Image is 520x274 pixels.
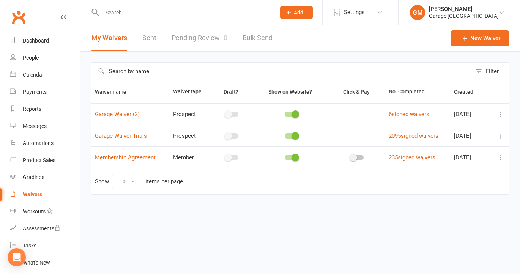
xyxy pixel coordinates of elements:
[10,237,80,254] a: Tasks
[451,146,490,168] td: [DATE]
[170,80,211,103] th: Waiver type
[454,87,482,96] button: Created
[389,132,438,139] a: 2095signed waivers
[23,55,39,61] div: People
[429,13,499,19] div: Garage [GEOGRAPHIC_DATA]
[454,89,482,95] span: Created
[142,25,156,51] a: Sent
[10,220,80,237] a: Assessments
[170,125,211,146] td: Prospect
[95,111,140,118] a: Garage Waiver (2)
[23,174,44,180] div: Gradings
[95,175,183,188] div: Show
[294,9,303,16] span: Add
[95,154,156,161] a: Membership Agreement
[9,8,28,27] a: Clubworx
[10,254,80,271] a: What's New
[10,135,80,152] a: Automations
[389,154,435,161] a: 235signed waivers
[23,208,46,214] div: Workouts
[10,49,80,66] a: People
[95,87,135,96] button: Waiver name
[389,111,429,118] a: 6signed waivers
[23,123,47,129] div: Messages
[10,186,80,203] a: Waivers
[344,4,365,21] span: Settings
[451,103,490,125] td: [DATE]
[10,118,80,135] a: Messages
[91,25,127,51] button: My Waivers
[23,243,36,249] div: Tasks
[217,87,247,96] button: Draft?
[172,25,227,51] a: Pending Review0
[170,146,211,168] td: Member
[451,30,509,46] a: New Waiver
[471,63,509,80] button: Filter
[170,103,211,125] td: Prospect
[10,152,80,169] a: Product Sales
[451,125,490,146] td: [DATE]
[224,34,227,42] span: 0
[23,140,54,146] div: Automations
[243,25,273,51] a: Bulk Send
[23,72,44,78] div: Calendar
[23,191,42,197] div: Waivers
[145,178,183,185] div: items per page
[10,203,80,220] a: Workouts
[10,66,80,83] a: Calendar
[91,63,471,80] input: Search by name
[486,67,499,76] div: Filter
[224,89,238,95] span: Draft?
[10,32,80,49] a: Dashboard
[268,89,312,95] span: Show on Website?
[336,87,378,96] button: Click & Pay
[100,7,271,18] input: Search...
[23,260,50,266] div: What's New
[385,80,451,103] th: No. Completed
[262,87,320,96] button: Show on Website?
[95,89,135,95] span: Waiver name
[23,225,60,231] div: Assessments
[23,106,41,112] div: Reports
[23,38,49,44] div: Dashboard
[343,89,370,95] span: Click & Pay
[429,6,499,13] div: [PERSON_NAME]
[10,169,80,186] a: Gradings
[10,101,80,118] a: Reports
[410,5,425,20] div: GM
[95,132,147,139] a: Garage Waiver Trials
[10,83,80,101] a: Payments
[23,157,55,163] div: Product Sales
[8,248,26,266] div: Open Intercom Messenger
[23,89,47,95] div: Payments
[280,6,313,19] button: Add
